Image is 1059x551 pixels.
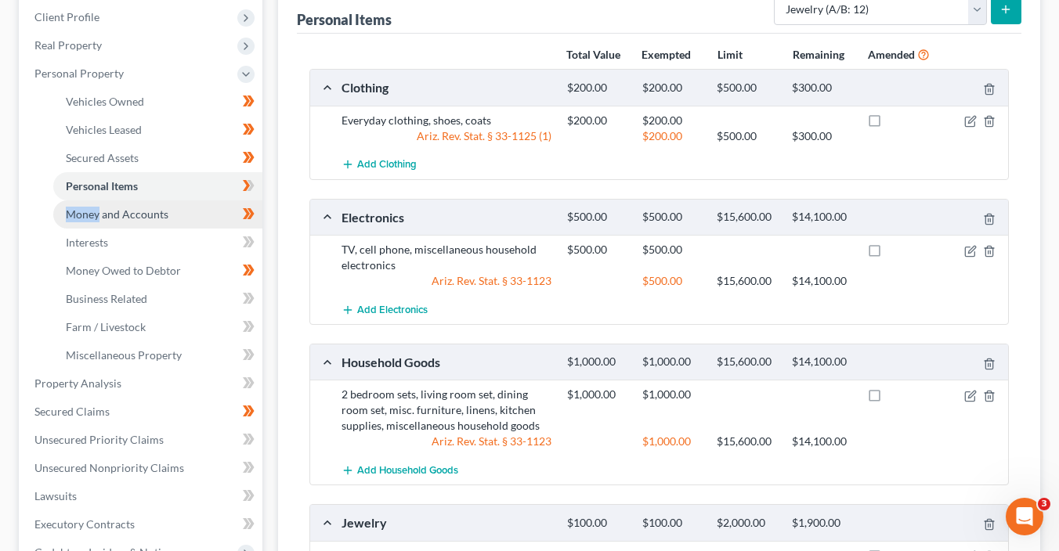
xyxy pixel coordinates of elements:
div: $300.00 [784,81,859,95]
div: $100.00 [559,516,634,531]
span: Add Household Goods [357,464,458,477]
span: Secured Claims [34,405,110,418]
a: Secured Assets [53,144,262,172]
div: $14,100.00 [784,273,859,289]
div: $100.00 [634,516,710,531]
div: Ariz. Rev. Stat. § 33-1125 (1) [334,128,559,144]
span: Property Analysis [34,376,121,390]
button: Add Clothing [342,150,417,179]
div: $2,000.00 [709,516,784,531]
a: Lawsuits [22,482,262,510]
div: $200.00 [634,81,710,95]
span: Personal Items [66,179,138,193]
a: Vehicles Owned [53,88,262,116]
div: $1,000.00 [634,434,710,449]
span: 3 [1038,498,1050,510]
span: Money Owed to Debtor [66,264,181,277]
a: Business Related [53,285,262,313]
strong: Exempted [642,48,691,61]
a: Unsecured Priority Claims [22,426,262,454]
div: $14,100.00 [784,210,859,225]
a: Money Owed to Debtor [53,257,262,285]
div: Ariz. Rev. Stat. § 33-1123 [334,434,559,449]
div: $500.00 [709,81,784,95]
span: Secured Assets [66,151,139,164]
span: Real Property [34,38,102,52]
div: TV, cell phone, miscellaneous household electronics [334,242,559,273]
a: Interests [53,229,262,257]
a: Unsecured Nonpriority Claims [22,454,262,482]
span: Unsecured Nonpriority Claims [34,461,184,474]
div: $500.00 [709,128,784,144]
span: Add Clothing [357,159,417,171]
div: $1,000.00 [634,387,710,402]
span: Business Related [66,292,147,305]
strong: Amended [868,48,915,61]
div: $1,000.00 [559,355,634,369]
div: $14,100.00 [784,434,859,449]
a: Miscellaneous Property [53,341,262,369]
div: $1,900.00 [784,516,859,531]
a: Property Analysis [22,369,262,398]
span: Unsecured Priority Claims [34,433,164,446]
div: $500.00 [634,210,710,225]
iframe: Intercom live chat [1006,498,1043,535]
div: $200.00 [634,128,710,144]
span: Personal Property [34,67,124,80]
strong: Total Value [566,48,620,61]
div: Everyday clothing, shoes, coats [334,113,559,128]
div: $15,600.00 [709,273,784,289]
a: Money and Accounts [53,200,262,229]
a: Secured Claims [22,398,262,426]
div: Electronics [334,209,559,225]
strong: Limit [717,48,743,61]
button: Add Household Goods [342,456,458,484]
div: Clothing [334,79,559,95]
div: $15,600.00 [709,434,784,449]
span: Farm / Livestock [66,320,146,333]
div: $200.00 [559,113,634,128]
div: $200.00 [559,81,634,95]
a: Farm / Livestock [53,313,262,341]
span: Lawsuits [34,489,77,502]
div: Ariz. Rev. Stat. § 33-1123 [334,273,559,289]
button: Add Electronics [342,295,428,324]
span: Client Profile [34,10,99,23]
span: Money and Accounts [66,207,168,221]
span: Interests [66,236,108,249]
strong: Remaining [793,48,844,61]
div: $500.00 [559,242,634,257]
a: Vehicles Leased [53,116,262,144]
div: $300.00 [784,128,859,144]
span: Add Electronics [357,304,428,316]
div: 2 bedroom sets, living room set, dining room set, misc. furniture, linens, kitchen supplies, misc... [334,387,559,434]
div: $500.00 [634,242,710,257]
div: $15,600.00 [709,355,784,369]
div: $1,000.00 [634,355,710,369]
div: $500.00 [559,210,634,225]
div: $14,100.00 [784,355,859,369]
div: Personal Items [297,10,392,29]
div: $1,000.00 [559,387,634,402]
span: Vehicles Leased [66,123,142,136]
span: Miscellaneous Property [66,348,182,362]
a: Personal Items [53,172,262,200]
div: $500.00 [634,273,710,289]
div: $200.00 [634,113,710,128]
div: Jewelry [334,514,559,531]
div: Household Goods [334,354,559,370]
div: $15,600.00 [709,210,784,225]
span: Vehicles Owned [66,95,144,108]
a: Executory Contracts [22,510,262,538]
span: Executory Contracts [34,517,135,531]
